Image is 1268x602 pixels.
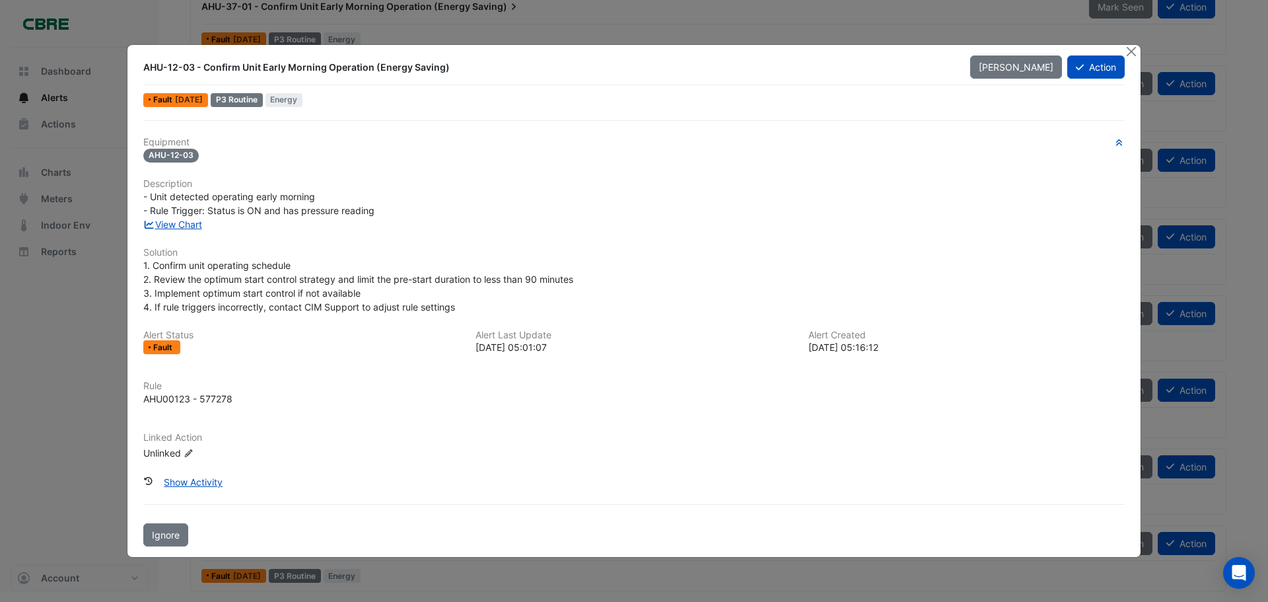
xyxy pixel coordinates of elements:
span: Energy [265,93,303,107]
span: Fault [153,344,175,352]
button: Ignore [143,523,188,546]
h6: Equipment [143,137,1125,148]
button: [PERSON_NAME] [970,56,1062,79]
h6: Solution [143,247,1125,258]
div: [DATE] 05:16:12 [808,340,1125,354]
h6: Alert Status [143,330,460,341]
div: Open Intercom Messenger [1223,557,1255,589]
h6: Rule [143,381,1125,392]
button: Close [1124,45,1138,59]
span: Ignore [152,529,180,541]
div: AHU-12-03 - Confirm Unit Early Morning Operation (Energy Saving) [143,61,954,74]
h6: Linked Action [143,432,1125,443]
div: AHU00123 - 577278 [143,392,232,406]
span: [PERSON_NAME] [979,61,1053,73]
span: Fault [153,96,175,104]
div: Unlinked [143,446,302,460]
span: Thu 20-Feb-2025 05:01 AEST [175,94,203,104]
fa-icon: Edit Linked Action [184,449,194,459]
span: - Unit detected operating early morning - Rule Trigger: Status is ON and has pressure reading [143,191,374,216]
div: P3 Routine [211,93,263,107]
span: 1. Confirm unit operating schedule 2. Review the optimum start control strategy and limit the pre... [143,260,573,313]
a: View Chart [143,219,202,230]
button: Show Activity [155,470,231,494]
h6: Description [143,178,1125,190]
h6: Alert Created [808,330,1125,341]
button: Action [1067,56,1125,79]
div: [DATE] 05:01:07 [475,340,792,354]
span: AHU-12-03 [143,149,199,163]
h6: Alert Last Update [475,330,792,341]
